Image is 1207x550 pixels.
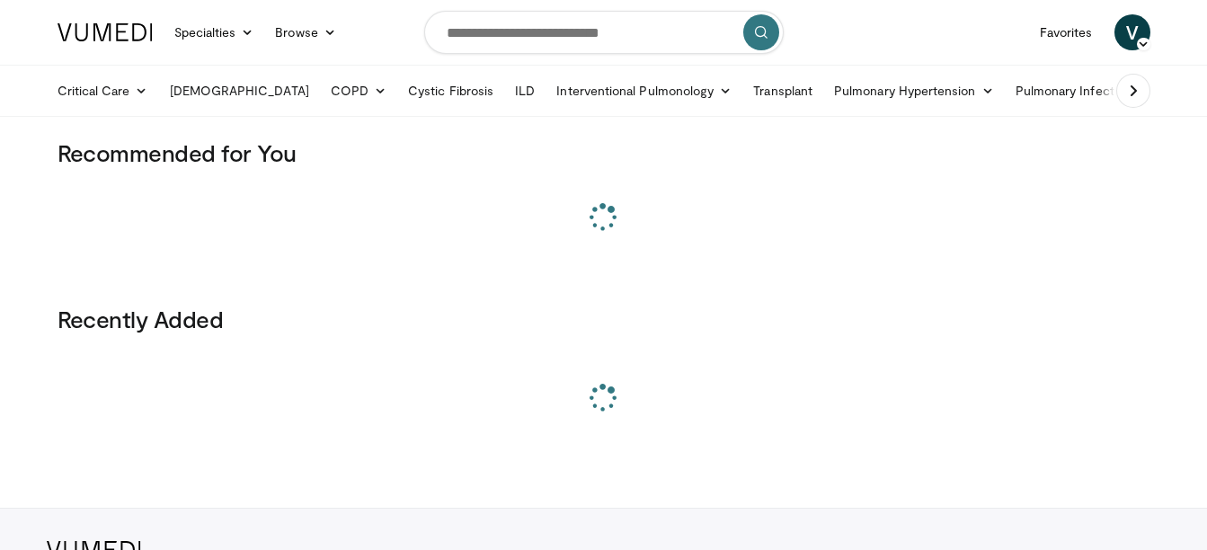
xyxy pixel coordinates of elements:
[159,73,320,109] a: [DEMOGRAPHIC_DATA]
[1114,14,1150,50] a: V
[823,73,1005,109] a: Pulmonary Hypertension
[58,23,153,41] img: VuMedi Logo
[504,73,546,109] a: ILD
[424,11,784,54] input: Search topics, interventions
[397,73,504,109] a: Cystic Fibrosis
[47,73,159,109] a: Critical Care
[742,73,823,109] a: Transplant
[1029,14,1104,50] a: Favorites
[58,305,1150,333] h3: Recently Added
[1005,73,1160,109] a: Pulmonary Infection
[164,14,265,50] a: Specialties
[546,73,742,109] a: Interventional Pulmonology
[58,138,1150,167] h3: Recommended for You
[264,14,347,50] a: Browse
[320,73,397,109] a: COPD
